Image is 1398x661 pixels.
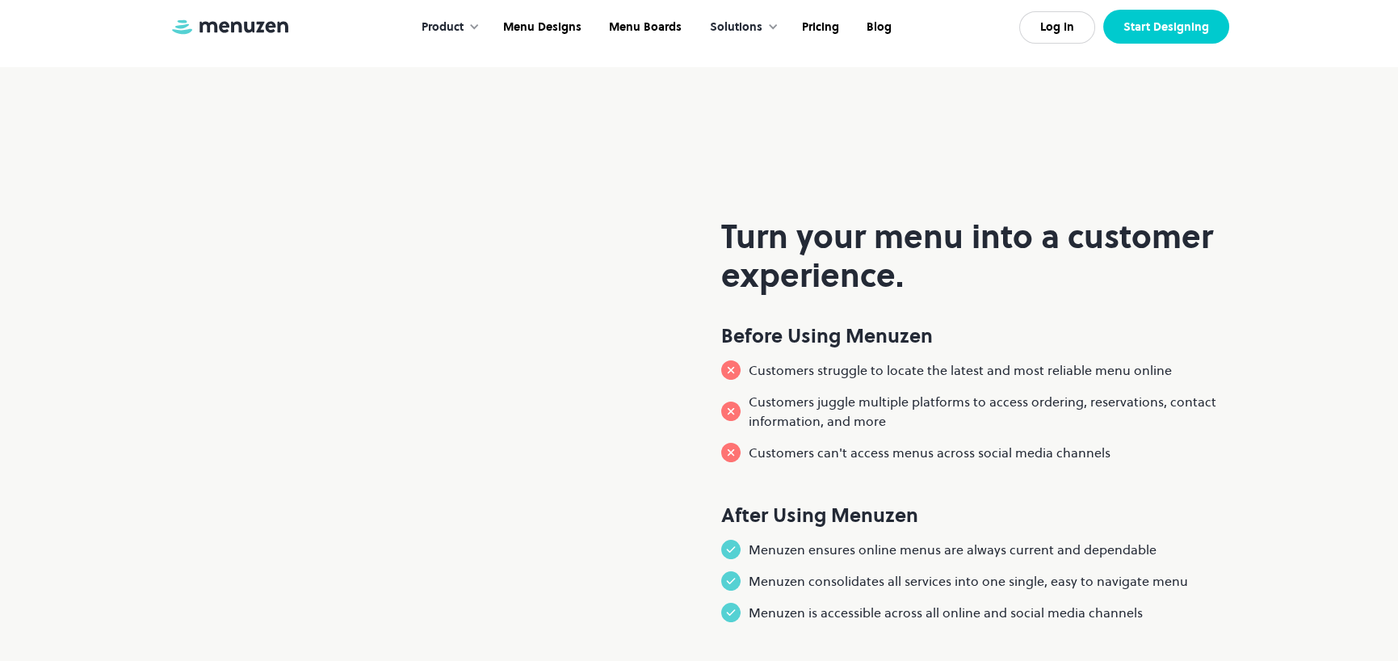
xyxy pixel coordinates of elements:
[1103,10,1229,44] a: Start Designing
[749,540,1157,559] p: Menuzen ensures online menus are always current and dependable
[694,2,787,53] div: Solutions
[749,360,1172,380] p: Customers struggle to locate the latest and most reliable menu online
[721,217,1229,295] h2: Turn your menu into a customer experience.
[1019,11,1095,44] a: Log In
[488,2,594,53] a: Menu Designs
[851,2,904,53] a: Blog
[422,19,464,36] div: Product
[405,2,488,53] div: Product
[721,322,933,349] strong: Before Using Menuzen
[749,603,1143,622] p: Menuzen is accessible across all online and social media channels
[594,2,694,53] a: Menu Boards
[721,503,1229,528] h4: After Using Menuzen
[749,443,1110,462] p: Customers can't access menus across social media channels
[749,392,1229,431] p: Customers juggle multiple platforms to access ordering, reservations, contact information, and more
[710,19,762,36] div: Solutions
[749,571,1188,591] p: Menuzen consolidates all services into one single, easy to navigate menu
[787,2,851,53] a: Pricing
